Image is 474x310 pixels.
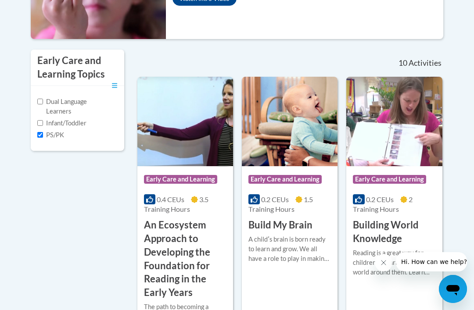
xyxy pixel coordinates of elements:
[137,77,233,166] img: Course Logo
[242,77,338,166] img: Course Logo
[409,58,442,68] span: Activities
[375,254,392,271] iframe: Close message
[37,118,86,128] label: Infant/Toddler
[37,54,118,81] h3: Early Care and Learning Topics
[112,81,118,91] a: Toggle collapse
[396,252,467,271] iframe: Message from company
[144,218,226,299] h3: An Ecosystem Approach to Developing the Foundation for Reading in the Early Years
[248,218,312,232] h3: Build My Brain
[353,175,426,184] span: Early Care and Learning
[37,99,43,104] input: Checkbox for Options
[144,175,217,184] span: Early Care and Learning
[353,218,435,246] h3: Building World Knowledge
[37,130,64,140] label: PS/PK
[353,248,435,277] div: Reading is a great way for children to learn about the world around them. Learn how you can bring...
[248,175,322,184] span: Early Care and Learning
[37,120,43,126] input: Checkbox for Options
[439,275,467,303] iframe: Button to launch messaging window
[346,77,442,166] img: Course Logo
[261,195,289,203] span: 0.2 CEUs
[37,97,105,116] label: Dual Language Learners
[37,132,43,138] input: Checkbox for Options
[399,58,407,68] span: 10
[248,235,331,264] div: A childʹs brain is born ready to learn and grow. We all have a role to play in making reading a r...
[366,195,394,203] span: 0.2 CEUs
[157,195,184,203] span: 0.4 CEUs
